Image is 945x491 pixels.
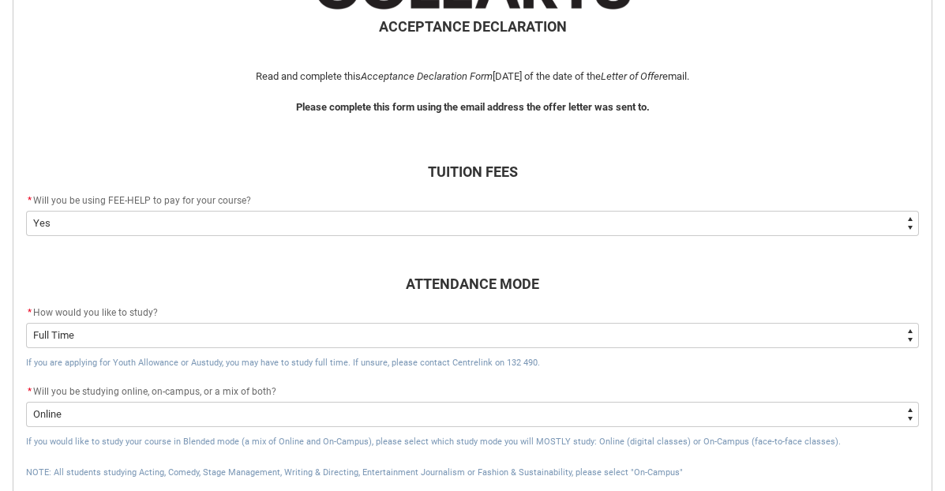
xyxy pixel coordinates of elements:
span: Will you be using FEE-HELP to pay for your course? [33,195,251,206]
b: ATTENDANCE MODE [406,275,539,292]
b: TUITION FEES [428,163,518,180]
i: Form [470,70,493,82]
abbr: required [28,195,32,206]
b: Please complete this form using the email address the offer letter was sent to. [296,101,650,113]
span: If you are applying for Youth Allowance or Austudy, you may have to study full time. If unsure, p... [26,358,540,368]
span: NOTE: All students studying Acting, Comedy, Stage Management, Writing & Directing, Entertainment ... [26,467,683,478]
span: Will you be studying online, on-campus, or a mix of both? [33,386,276,397]
abbr: required [28,307,32,318]
span: If you would like to study your course in Blended mode (a mix of Online and On-Campus), please se... [26,437,841,447]
i: Acceptance Declaration [361,70,467,82]
abbr: required [28,386,32,397]
i: Letter of Offer [601,70,662,82]
p: Read and complete this [DATE] of the date of the email. [26,69,919,84]
h2: ACCEPTANCE DECLARATION [26,16,919,37]
span: How would you like to study? [33,307,158,318]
